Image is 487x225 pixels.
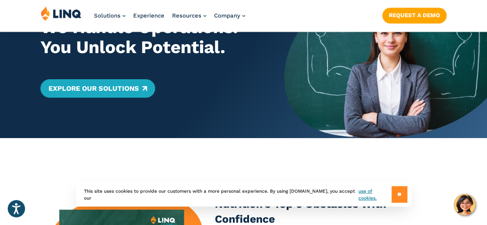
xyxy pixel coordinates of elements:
div: This site uses cookies to provide our customers with a more personal experience. By using [DOMAIN... [76,182,411,207]
img: LINQ | K‑12 Software [41,6,82,21]
a: Resources [172,12,206,19]
a: Request a Demo [382,8,447,23]
button: Hello, have a question? Let’s chat. [454,194,475,215]
a: Explore Our Solutions [40,79,155,98]
span: Resources [172,12,201,19]
span: Solutions [94,12,120,19]
a: use of cookies. [358,188,391,202]
h2: We Handle Operations. You Unlock Potential. [40,17,264,58]
nav: Button Navigation [382,6,447,23]
nav: Primary Navigation [94,6,245,32]
a: Company [214,12,245,19]
a: Experience [133,12,164,19]
span: Company [214,12,240,19]
a: Solutions [94,12,126,19]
